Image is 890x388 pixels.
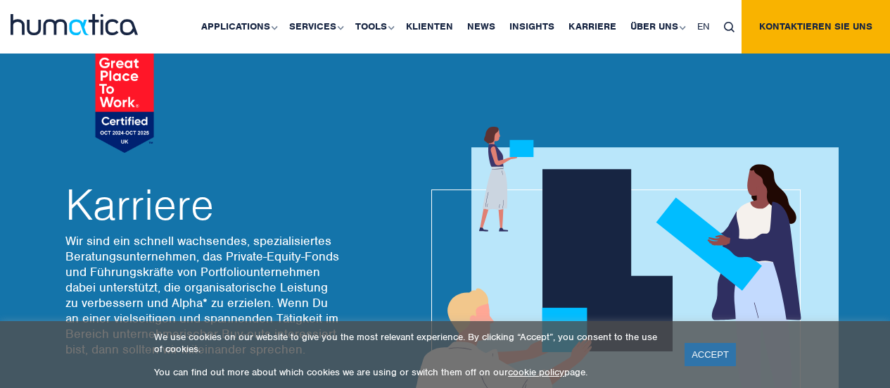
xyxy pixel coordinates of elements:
[685,343,736,366] a: ACCEPT
[65,184,340,226] h2: Karriere
[11,14,138,35] img: logo
[697,20,710,32] span: EN
[154,331,667,355] p: We use cookies on our website to give you the most relevant experience. By clicking “Accept”, you...
[724,22,735,32] img: search_icon
[154,366,667,378] p: You can find out more about which cookies we are using or switch them off on our page.
[508,366,564,378] a: cookie policy
[65,233,340,357] p: Wir sind ein schnell wachsendes, spezialisiertes Beratungsunternehmen, das Private-Equity-Fonds u...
